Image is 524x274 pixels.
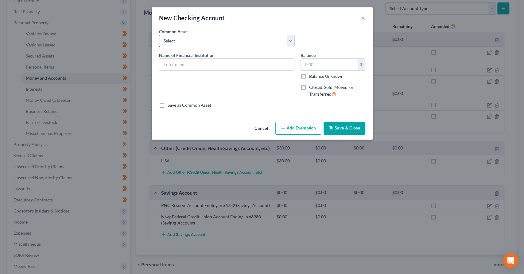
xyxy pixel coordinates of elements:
label: Save as Common Asset [168,102,211,108]
span: Closed, Sold, Moved, or Transferred [309,85,354,97]
button: Save & Close [324,122,365,135]
div: New Checking Account [159,14,225,22]
label: Common Asset [159,28,188,35]
input: Enter name... [159,59,294,70]
button: Cancel [250,122,273,135]
button: × [361,14,365,22]
input: 0.00 [301,59,358,70]
label: Balance Unknown [309,73,344,79]
button: Add Exemption [275,122,321,135]
div: Open Intercom Messenger [503,253,518,268]
div: $ [358,59,365,70]
span: Name of Financial Institution [159,53,215,58]
label: Balance [301,52,316,58]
